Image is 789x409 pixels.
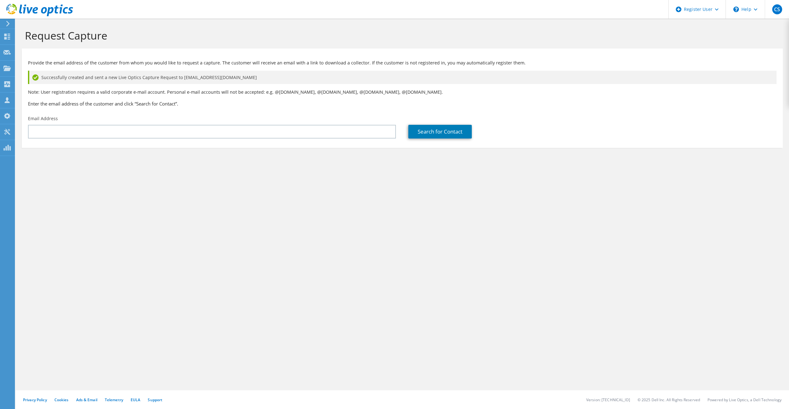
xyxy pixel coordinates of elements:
[638,397,700,402] li: © 2025 Dell Inc. All Rights Reserved
[708,397,782,402] li: Powered by Live Optics, a Dell Technology
[28,115,58,122] label: Email Address
[28,59,777,66] p: Provide the email address of the customer from whom you would like to request a capture. The cust...
[54,397,69,402] a: Cookies
[586,397,630,402] li: Version: [TECHNICAL_ID]
[733,7,739,12] svg: \n
[772,4,782,14] span: CS
[148,397,162,402] a: Support
[23,397,47,402] a: Privacy Policy
[76,397,97,402] a: Ads & Email
[28,89,777,96] p: Note: User registration requires a valid corporate e-mail account. Personal e-mail accounts will ...
[41,74,257,81] span: Successfully created and sent a new Live Optics Capture Request to [EMAIL_ADDRESS][DOMAIN_NAME]
[28,100,777,107] h3: Enter the email address of the customer and click “Search for Contact”.
[131,397,140,402] a: EULA
[408,125,472,139] a: Search for Contact
[25,29,777,42] h1: Request Capture
[105,397,123,402] a: Telemetry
